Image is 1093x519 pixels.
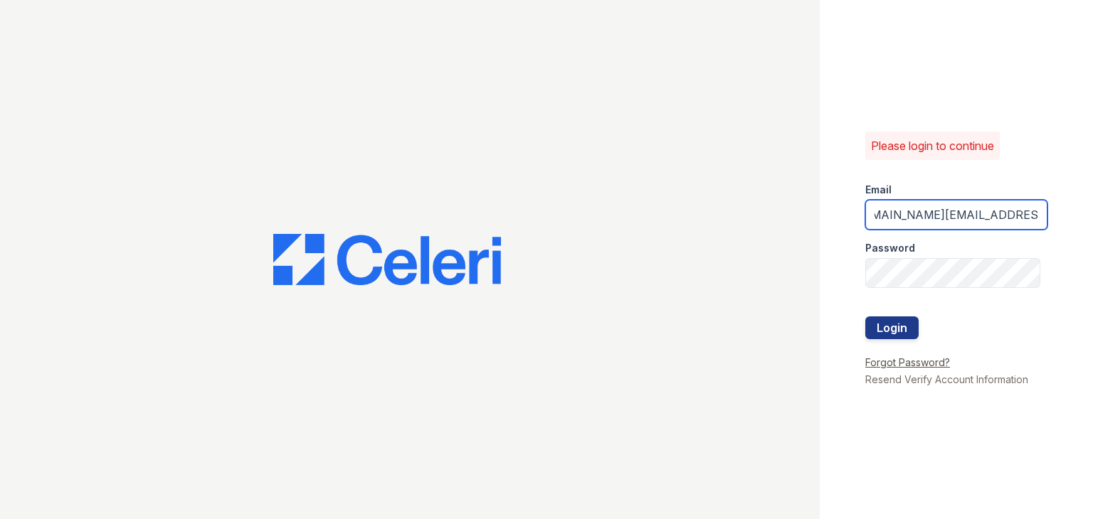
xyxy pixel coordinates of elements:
[865,356,950,368] a: Forgot Password?
[273,234,501,285] img: CE_Logo_Blue-a8612792a0a2168367f1c8372b55b34899dd931a85d93a1a3d3e32e68fde9ad4.png
[871,137,994,154] p: Please login to continue
[865,316,919,339] button: Login
[865,183,892,197] label: Email
[865,373,1028,385] a: Resend Verify Account Information
[865,241,915,255] label: Password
